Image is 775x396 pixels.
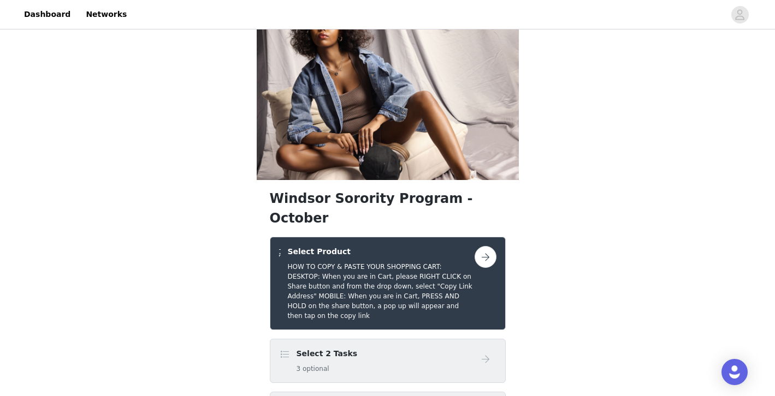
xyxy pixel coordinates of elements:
[270,237,506,330] div: Select Product
[79,2,133,27] a: Networks
[297,364,358,374] h5: 3 optional
[721,359,748,385] div: Open Intercom Messenger
[257,5,519,180] img: campaign image
[735,6,745,23] div: avatar
[270,189,506,228] h1: Windsor Sorority Program - October
[287,262,474,321] h5: HOW TO COPY & PASTE YOUR SHOPPING CART: DESKTOP: When you are in Cart, please RIGHT CLICK on Shar...
[297,348,358,359] h4: Select 2 Tasks
[270,339,506,383] div: Select 2 Tasks
[17,2,77,27] a: Dashboard
[287,246,474,257] h4: Select Product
